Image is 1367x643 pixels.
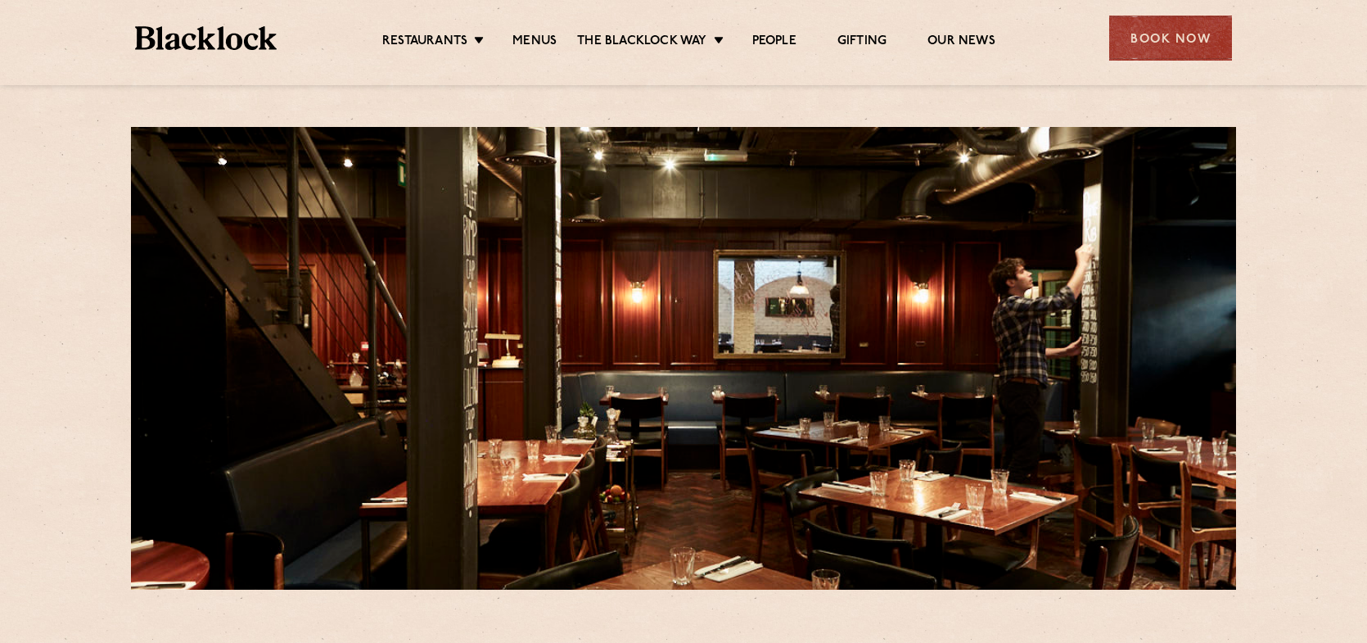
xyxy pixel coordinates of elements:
a: Menus [512,34,557,52]
a: The Blacklock Way [577,34,706,52]
img: BL_Textured_Logo-footer-cropped.svg [135,26,277,50]
a: Gifting [837,34,887,52]
a: Our News [927,34,995,52]
a: People [752,34,796,52]
a: Restaurants [382,34,467,52]
div: Book Now [1109,16,1232,61]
